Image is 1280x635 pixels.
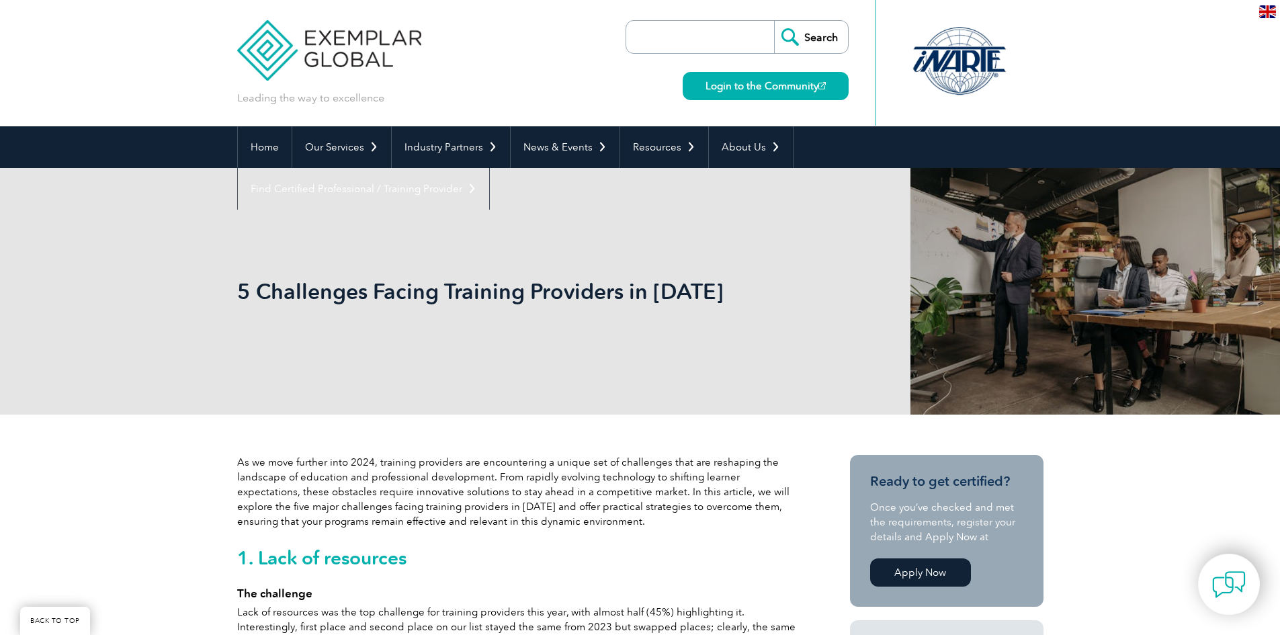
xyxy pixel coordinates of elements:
h3: Ready to get certified? [870,473,1023,490]
img: en [1259,5,1276,18]
input: Search [774,21,848,53]
a: Our Services [292,126,391,168]
a: Industry Partners [392,126,510,168]
h2: 1. Lack of resources [237,547,802,568]
h1: 5 Challenges Facing Training Providers in [DATE] [237,278,753,304]
a: Resources [620,126,708,168]
a: Find Certified Professional / Training Provider [238,168,489,210]
a: About Us [709,126,793,168]
p: Leading the way to excellence [237,91,384,105]
a: BACK TO TOP [20,607,90,635]
p: Once you’ve checked and met the requirements, register your details and Apply Now at [870,500,1023,544]
img: contact-chat.png [1212,568,1246,601]
a: News & Events [511,126,620,168]
img: open_square.png [818,82,826,89]
p: As we move further into 2024, training providers are encountering a unique set of challenges that... [237,455,802,529]
a: Apply Now [870,558,971,587]
a: Home [238,126,292,168]
a: Login to the Community [683,72,849,100]
h4: The challenge [237,587,802,600]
